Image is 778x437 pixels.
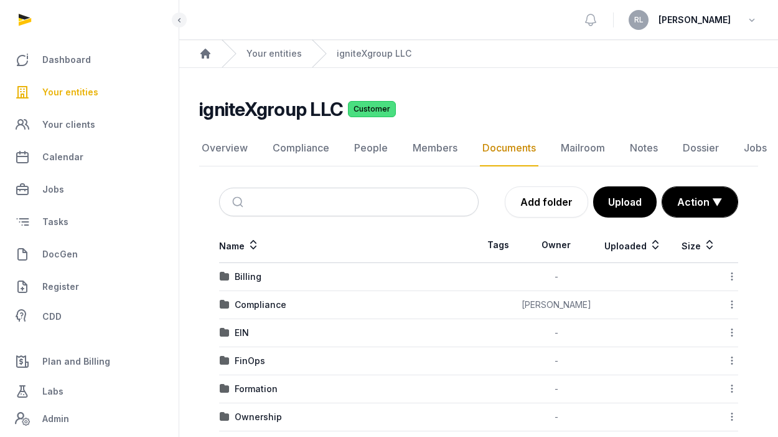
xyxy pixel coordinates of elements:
td: - [518,403,594,431]
button: RL [629,10,649,30]
span: [PERSON_NAME] [658,12,731,27]
span: Tasks [42,214,68,229]
a: Overview [199,130,250,166]
a: People [352,130,390,166]
span: Register [42,279,79,294]
a: Jobs [741,130,769,166]
img: folder.svg [220,328,230,338]
a: Dashboard [10,45,169,75]
a: DocGen [10,239,169,269]
th: Uploaded [594,228,672,263]
img: folder.svg [220,300,230,310]
a: Calendar [10,142,169,172]
span: CDD [42,309,62,324]
span: Customer [348,101,396,117]
span: Labs [42,384,63,399]
a: Documents [480,130,538,166]
div: EIN [235,327,249,339]
div: Formation [235,383,278,395]
span: Jobs [42,182,64,197]
a: Labs [10,377,169,406]
a: Mailroom [558,130,607,166]
span: Your entities [42,85,98,100]
th: Name [219,228,479,263]
td: - [518,347,594,375]
td: [PERSON_NAME] [518,291,594,319]
span: Dashboard [42,52,91,67]
a: Jobs [10,175,169,204]
button: Submit [225,188,254,216]
button: Upload [593,186,657,218]
img: folder.svg [220,356,230,366]
span: RL [634,16,644,24]
a: Plan and Billing [10,347,169,377]
th: Owner [518,228,594,263]
button: Action ▼ [662,187,738,217]
a: Register [10,272,169,302]
a: Dossier [680,130,721,166]
span: DocGen [42,247,78,262]
a: igniteXgroup LLC [337,47,411,60]
td: - [518,263,594,291]
span: Plan and Billing [42,354,110,369]
span: Your clients [42,117,95,132]
img: folder.svg [220,272,230,282]
a: Your clients [10,110,169,140]
th: Tags [479,228,518,263]
img: folder.svg [220,384,230,394]
td: - [518,375,594,403]
a: Add folder [505,186,588,218]
span: Admin [42,411,69,426]
a: Admin [10,406,169,431]
a: Members [410,130,460,166]
a: Compliance [270,130,332,166]
div: Billing [235,271,261,283]
a: Your entities [246,47,302,60]
div: Compliance [235,299,286,311]
span: Calendar [42,150,83,165]
nav: Tabs [199,130,758,166]
img: folder.svg [220,412,230,422]
div: Ownership [235,411,282,423]
div: FinOps [235,355,265,367]
nav: Breadcrumb [179,40,778,68]
a: Tasks [10,207,169,237]
a: Notes [627,130,660,166]
a: CDD [10,304,169,329]
a: Your entities [10,77,169,107]
th: Size [672,228,725,263]
h2: igniteXgroup LLC [199,98,343,120]
td: - [518,319,594,347]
